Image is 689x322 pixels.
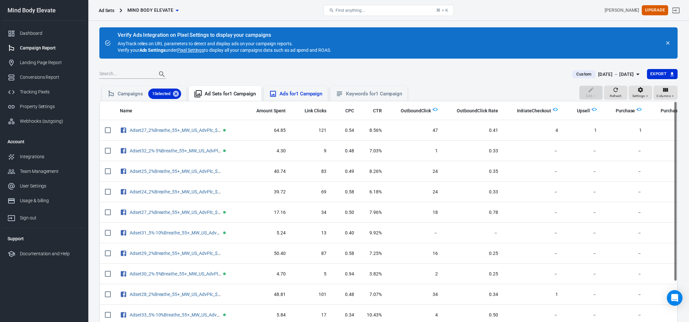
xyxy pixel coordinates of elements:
span: 7.07% [365,291,382,298]
span: 6.18% [365,189,382,195]
a: Team Management [2,164,86,179]
svg: Facebook Ads [120,126,127,134]
button: Settings [629,86,652,100]
span: 4 [509,127,558,134]
span: 34 [392,291,438,298]
div: User Settings [20,183,80,189]
svg: Facebook Ads [120,311,127,319]
svg: Facebook Ads [120,249,127,257]
span: Name [120,108,132,114]
span: Adset27_2%Breathe_55+_MW_US_AdvPlc_$15 [130,128,222,132]
span: 0.48 [337,291,354,298]
span: － [509,189,558,195]
span: 0.58 [337,189,354,195]
span: 17 [296,312,327,318]
span: Purchase [616,108,635,114]
span: Active [223,273,226,275]
svg: Facebook Ads [120,290,127,298]
span: Refresh [610,93,622,99]
span: Adset24_2%Breathe_55+_MW_US_AdvPlc_$15 [130,189,222,194]
span: － [607,189,642,195]
div: Landing Page Report [20,59,80,66]
strong: Ads Settings [139,48,166,53]
span: 5.24 [248,230,286,236]
span: － [607,250,642,257]
span: The percentage of times people saw your ad and performed a link click [373,107,382,115]
span: 0.33 [448,189,498,195]
span: 17.16 [248,209,286,216]
div: Keywords for 1 Campaign [346,91,402,97]
span: Mind Body Elevate [127,6,174,14]
span: 0.50 [337,209,354,216]
span: － [568,168,597,175]
span: Active [223,314,226,316]
span: Name [120,108,141,114]
div: Ads for 1 Campaign [280,91,323,97]
span: The estimated total amount of money you've spent on your campaign, ad set or ad during its schedule. [256,107,286,115]
span: 0.49 [337,168,354,175]
span: CPC [345,108,354,114]
span: Purchase [607,108,635,114]
span: Adset33_5%-10%Breathe_55+_MW_US_AdvPlc_$20 [130,312,222,317]
span: InitiateCheckout [509,108,551,114]
div: Documentation and Help [20,250,80,257]
span: 50.40 [248,250,286,257]
span: Active [223,149,226,152]
span: － [509,230,558,236]
span: － [568,250,597,257]
li: Account [2,134,86,149]
div: Ad Sets [99,7,114,14]
span: The percentage of times people view a page and performed a "OutboundClick" conversion [457,107,498,115]
button: Mind Body Elevate [125,4,181,16]
span: 0.34 [337,312,354,318]
span: Adset25_2%Breathe_55+_MW_US_AdvPlc_$15 [130,169,222,173]
span: Active [223,211,226,214]
div: Integrations [20,153,80,160]
span: 0.40 [337,230,354,236]
span: 0.58 [337,250,354,257]
svg: Facebook Ads [120,208,127,216]
span: 16 [392,250,438,257]
span: 1 [392,148,438,154]
a: Sign out [2,208,86,225]
button: Custom[DATE] － [DATE] [567,69,647,80]
span: 4 [392,312,438,318]
span: 0.78 [448,209,498,216]
span: 1 [607,127,642,134]
span: 10.43% [365,312,382,318]
span: 5 [296,271,327,277]
span: 7.03% [365,148,382,154]
span: 1 [509,291,558,298]
span: － [568,271,597,277]
a: User Settings [2,179,86,193]
button: Columns [653,86,678,100]
span: － [509,209,558,216]
span: － [448,230,498,236]
span: 64.85 [248,127,286,134]
span: － [568,209,597,216]
span: InitiateCheckout [517,108,551,114]
a: Webhooks (outgoing) [2,114,86,129]
span: － [509,312,558,318]
span: Link Clicks [305,108,327,114]
button: Refresh [604,86,627,100]
span: － [392,230,438,236]
span: 8.26% [365,168,382,175]
span: 3.82% [365,271,382,277]
span: － [607,230,642,236]
span: － [607,148,642,154]
div: Verify Ads Integration on Pixel Settings to display your campaigns [118,32,331,38]
span: Adset31_5%-10%Breathe_55+_MW_US_AdvPlc_$20 [130,230,222,235]
span: 1 [568,127,597,134]
a: Landing Page Report [2,55,86,70]
span: － [509,168,558,175]
span: 18 [392,209,438,216]
a: Adset27_2%Breathe_55+_MW_US_AdvPlc_$15_dup1 [130,210,235,215]
svg: Facebook Ads [120,167,127,175]
div: Team Management [20,168,80,175]
a: Adset30_2%-5%Breathe_55+_MW_US_AdvPlc_$20 [130,271,230,276]
span: The number of clicks on links within the ad that led to advertiser-specified destinations [305,107,327,115]
span: 0.48 [337,148,354,154]
button: Upgrade [642,5,668,15]
span: － [568,312,597,318]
